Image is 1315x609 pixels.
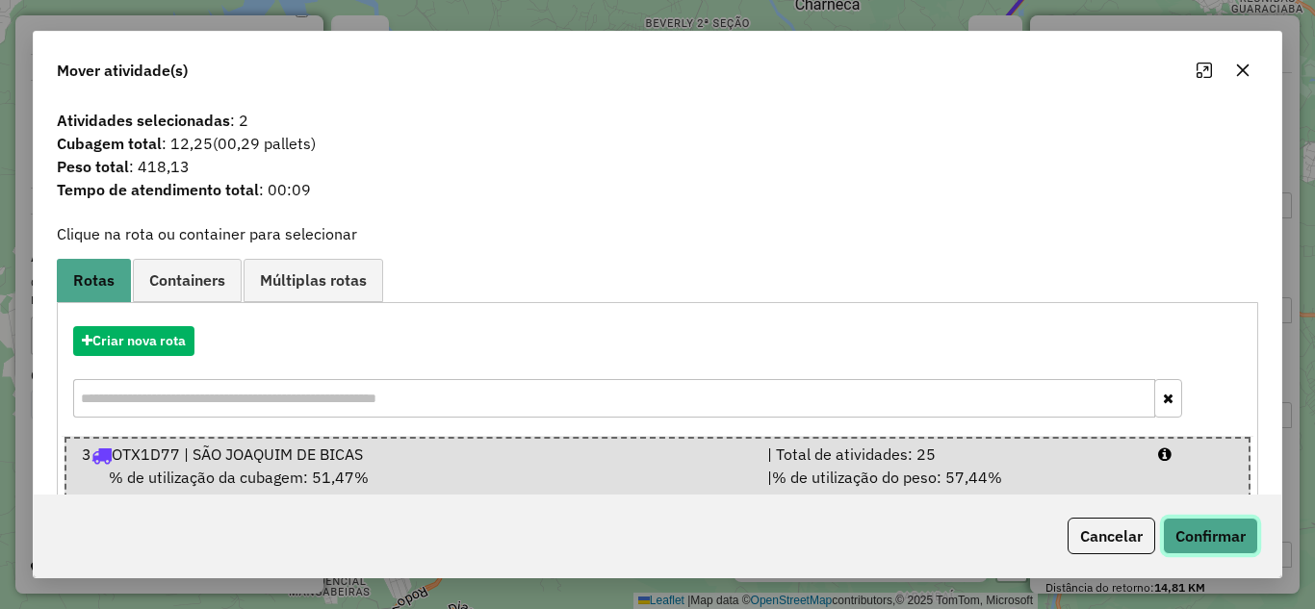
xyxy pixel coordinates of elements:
strong: Atividades selecionadas [57,111,230,130]
button: Maximize [1189,55,1220,86]
div: Cubagem disponível: 115,50 [70,466,755,512]
span: : 00:09 [45,178,1270,201]
button: Criar nova rota [73,326,194,356]
strong: Peso total [57,157,129,176]
span: % de utilização da cubagem: 51,47% [109,468,369,487]
strong: Cubagem total [57,134,162,153]
span: Rotas [73,272,115,288]
div: | | Peso disponível: 3.064,17 [756,466,1147,512]
span: Múltiplas rotas [260,272,367,288]
label: Clique na rota ou container para selecionar [57,222,357,245]
strong: Tempo de atendimento total [57,180,259,199]
span: : 2 [45,109,1270,132]
span: : 418,13 [45,155,1270,178]
span: Mover atividade(s) [57,59,188,82]
span: : 12,25 [45,132,1270,155]
button: Cancelar [1068,518,1155,554]
div: | Total de atividades: 25 [756,443,1147,466]
div: 3 OTX1D77 | SÃO JOAQUIM DE BICAS [70,443,755,466]
span: % de utilização do peso: 57,44% [772,468,1002,487]
span: Containers [149,272,225,288]
i: Porcentagens após mover as atividades: Cubagem: 56,62% Peso: 63,25% [1158,446,1172,462]
button: Confirmar [1163,518,1258,554]
span: (00,29 pallets) [213,134,316,153]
